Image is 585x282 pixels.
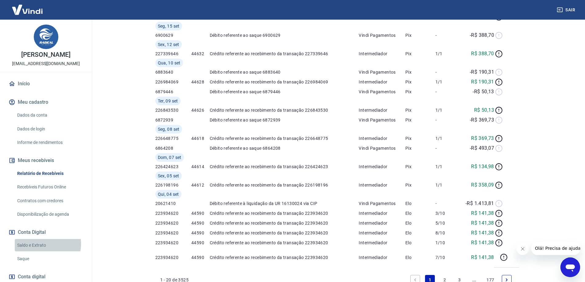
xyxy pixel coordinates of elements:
[7,226,84,239] button: Conta Digital
[435,230,458,236] p: 8/10
[191,182,210,188] p: 44612
[405,240,435,246] p: Elo
[15,136,84,149] a: Informe de rendimentos
[191,230,210,236] p: 44590
[359,210,405,216] p: Intermediador
[560,257,580,277] iframe: Botão para abrir a janela de mensagens
[15,123,84,135] a: Dados de login
[155,32,192,38] p: 6900629
[155,200,192,207] p: 20621410
[21,52,70,58] p: [PERSON_NAME]
[155,79,192,85] p: 226984069
[158,154,181,160] span: Dom, 07 set
[435,164,458,170] p: 1/1
[158,191,179,197] span: Qui, 04 set
[191,79,210,85] p: 44628
[359,164,405,170] p: Intermediador
[405,200,435,207] p: Elo
[210,69,359,75] p: Débito referente ao saque 6883640
[470,116,494,124] p: -R$ 369,73
[359,254,405,261] p: Intermediador
[158,173,179,179] span: Sex, 05 set
[7,95,84,109] button: Meu cadastro
[471,219,494,227] p: R$ 141,38
[359,220,405,226] p: Intermediador
[359,69,405,75] p: Vindi Pagamentos
[158,126,180,132] span: Seg, 08 set
[470,145,494,152] p: -R$ 493,07
[155,107,192,113] p: 226843530
[359,89,405,95] p: Vindi Pagamentos
[471,210,494,217] p: R$ 141,38
[405,117,435,123] p: Pix
[473,88,494,95] p: -R$ 50,13
[405,69,435,75] p: Pix
[471,181,494,189] p: R$ 358,09
[359,79,405,85] p: Intermediador
[470,68,494,76] p: -R$ 190,31
[7,77,84,91] a: Início
[474,106,494,114] p: R$ 50,13
[405,89,435,95] p: Pix
[155,135,192,141] p: 226648775
[18,272,45,281] span: Conta digital
[210,89,359,95] p: Débito referente ao saque 6879446
[405,210,435,216] p: Elo
[471,254,494,261] p: R$ 141,38
[155,89,192,95] p: 6879446
[405,182,435,188] p: Pix
[405,135,435,141] p: Pix
[359,107,405,113] p: Intermediador
[435,200,458,207] p: -
[359,230,405,236] p: Intermediador
[15,195,84,207] a: Contratos com credores
[191,107,210,113] p: 44626
[210,117,359,123] p: Débito referente ao saque 6872939
[471,239,494,246] p: R$ 141,38
[405,254,435,261] p: Elo
[210,107,359,113] p: Crédito referente ao recebimento da transação 226843530
[471,229,494,237] p: R$ 141,38
[210,210,359,216] p: Crédito referente ao recebimento da transação 223934620
[359,145,405,151] p: Vindi Pagamentos
[405,220,435,226] p: Elo
[7,0,47,19] img: Vindi
[359,51,405,57] p: Intermediador
[155,230,192,236] p: 223934620
[210,254,359,261] p: Crédito referente ao recebimento da transação 223934620
[15,239,84,252] a: Saldo e Extrato
[405,164,435,170] p: Pix
[471,78,494,86] p: R$ 190,31
[359,135,405,141] p: Intermediador
[15,253,84,265] a: Saque
[435,210,458,216] p: 3/10
[155,220,192,226] p: 223934620
[191,254,210,261] p: 44590
[210,32,359,38] p: Débito referente ao saque 6900629
[155,69,192,75] p: 6883640
[7,154,84,167] button: Meus recebíveis
[210,182,359,188] p: Crédito referente ao recebimento da transação 226198196
[405,230,435,236] p: Elo
[155,145,192,151] p: 6864208
[210,200,359,207] p: Débito referente à liquidação da UR 16130024 via CIP
[210,135,359,141] p: Crédito referente ao recebimento da transação 226648775
[435,117,458,123] p: -
[191,220,210,226] p: 44590
[158,41,179,48] span: Sex, 12 set
[359,117,405,123] p: Vindi Pagamentos
[435,220,458,226] p: 5/10
[471,135,494,142] p: R$ 369,73
[471,163,494,170] p: R$ 134,98
[191,240,210,246] p: 44590
[435,69,458,75] p: -
[466,200,494,207] p: -R$ 1.413,81
[4,4,52,9] span: Olá! Precisa de ajuda?
[191,210,210,216] p: 44590
[210,230,359,236] p: Crédito referente ao recebimento da transação 223934620
[405,107,435,113] p: Pix
[470,32,494,39] p: -R$ 388,70
[471,50,494,57] p: R$ 388,70
[15,167,84,180] a: Relatório de Recebíveis
[405,51,435,57] p: Pix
